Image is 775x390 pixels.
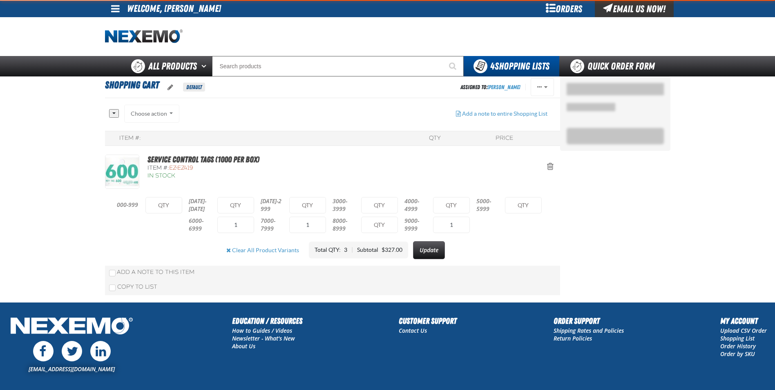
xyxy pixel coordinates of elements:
[333,217,361,233] p: 8000-8999
[490,61,495,72] strong: 4
[232,327,292,334] a: How to Guides / Videos
[490,61,549,72] span: Shopping Lists
[220,241,306,259] button: Clear All Product Variants
[105,29,183,44] a: Home
[487,84,520,90] a: [PERSON_NAME]
[147,155,259,164] a: Service Control Tags (1000 per box)
[105,79,159,91] span: Shopping Cart
[199,56,212,76] button: Open All Products pages
[413,241,445,259] button: Update
[232,315,302,327] h2: Education / Resources
[289,197,326,213] input: QTY
[361,197,398,213] input: QTY
[720,315,767,327] h2: My Account
[464,56,559,76] button: You have 4 Shopping Lists. Open to view details
[261,197,289,213] p: [DATE]-2999
[147,172,552,180] div: In Stock
[433,197,470,213] input: QTY
[720,327,767,334] a: Upload CSV Order
[399,315,457,327] h2: Customer Support
[232,334,295,342] a: Newsletter - What's New
[554,327,624,334] a: Shipping Rates and Policies
[404,197,433,213] p: 4000-4999
[232,342,255,350] a: About Us
[145,197,182,213] input: QTY
[720,342,756,350] a: Order History
[443,56,464,76] button: Start Searching
[496,134,513,142] div: Price
[109,285,116,291] input: Copy To List
[212,56,464,76] input: Search
[147,164,552,172] div: Item #:
[217,217,254,233] input: QTY
[531,78,554,96] button: Actions of Shopping Cart
[351,246,353,254] div: |
[109,283,157,290] label: Copy To List
[169,164,193,171] span: EZ-EZ419
[554,315,624,327] h2: Order Support
[105,29,183,44] img: Nexemo logo
[554,334,592,342] a: Return Policies
[217,197,254,213] input: QTY
[117,201,145,209] p: 000-999
[117,269,194,276] span: Add a Note to This Item
[344,246,347,254] div: 3
[720,350,755,358] a: Order by SKU
[109,270,116,276] input: Add a Note to This Item
[404,217,433,233] p: 9000-9999
[382,246,402,254] div: $327.00
[189,217,217,233] p: 6000-6999
[361,217,398,233] input: QTY
[540,158,560,176] button: Action Remove Service Control Tags (1000 per box) from Shopping Cart
[148,59,197,74] span: All Products
[429,134,440,142] div: QTY
[433,217,470,233] input: QTY
[460,82,520,93] div: Assigned To:
[315,246,344,254] div: Total QTY:
[261,217,289,233] p: 7000-7999
[720,334,755,342] a: Shopping List
[189,197,217,213] p: [DATE]-[DATE]
[161,78,180,96] button: oro.shoppinglist.label.edit.tooltip
[289,217,326,233] input: QTY
[449,105,554,123] button: Add a note to entire Shopping List
[357,246,382,254] div: Subtotal
[333,197,361,213] p: 3000-3999
[183,83,205,92] span: Default
[476,197,505,213] p: 5000-5999
[8,315,135,339] img: Nexemo Logo
[505,197,542,213] input: QTY
[559,56,670,76] a: Quick Order Form
[29,365,115,373] a: [EMAIL_ADDRESS][DOMAIN_NAME]
[119,134,141,142] div: Item #:
[399,327,427,334] a: Contact Us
